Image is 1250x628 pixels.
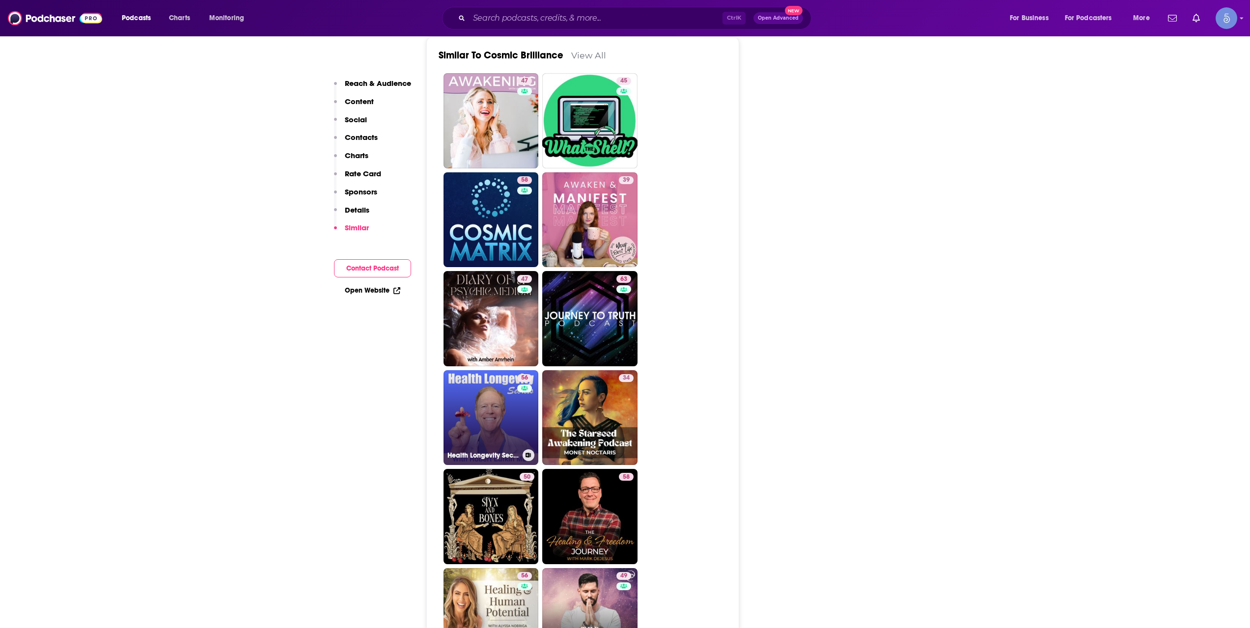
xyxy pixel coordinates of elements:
a: 47 [444,271,539,366]
a: 58 [542,469,638,564]
button: Sponsors [334,187,377,205]
span: 58 [521,175,528,185]
a: 39 [619,176,634,184]
p: Social [345,115,367,124]
a: Show notifications dropdown [1164,10,1181,27]
button: Similar [334,223,369,241]
button: open menu [1126,10,1162,26]
p: Content [345,97,374,106]
span: 49 [620,571,627,581]
span: 58 [623,472,630,482]
a: 49 [616,572,631,580]
span: 45 [620,76,627,86]
a: 63 [542,271,638,366]
a: 45 [542,73,638,168]
span: Charts [169,11,190,25]
a: Charts [163,10,196,26]
a: 39 [542,172,638,268]
span: 56 [521,571,528,581]
a: 56 [517,374,532,382]
button: Social [334,115,367,133]
p: Reach & Audience [345,79,411,88]
a: 63 [616,275,631,283]
img: Podchaser - Follow, Share and Rate Podcasts [8,9,102,27]
button: Content [334,97,374,115]
p: Sponsors [345,187,377,196]
a: 47 [517,77,532,85]
button: Charts [334,151,368,169]
p: Similar [345,223,369,232]
a: Open Website [345,286,400,295]
a: 56 [517,572,532,580]
a: 58 [619,473,634,481]
input: Search podcasts, credits, & more... [469,10,722,26]
a: 50 [444,469,539,564]
a: View All [571,50,606,60]
button: open menu [115,10,164,26]
button: Open AdvancedNew [753,12,803,24]
a: 34 [542,370,638,465]
span: For Business [1010,11,1049,25]
a: 47 [517,275,532,283]
button: Contacts [334,133,378,151]
span: Ctrl K [722,12,746,25]
p: Charts [345,151,368,160]
a: 34 [619,374,634,382]
span: Podcasts [122,11,151,25]
span: Logged in as Spiral5-G1 [1216,7,1237,29]
a: 56Health Longevity Secrets [444,370,539,465]
button: open menu [1003,10,1061,26]
a: 58 [444,172,539,268]
button: Details [334,205,369,223]
button: open menu [1058,10,1126,26]
p: Contacts [345,133,378,142]
span: 50 [524,472,530,482]
p: Rate Card [345,169,381,178]
span: Monitoring [209,11,244,25]
button: Reach & Audience [334,79,411,97]
a: 45 [616,77,631,85]
span: Open Advanced [758,16,799,21]
span: For Podcasters [1065,11,1112,25]
a: Show notifications dropdown [1189,10,1204,27]
span: 34 [623,373,630,383]
a: Similar To Cosmic Brilliance [439,49,563,61]
span: 39 [623,175,630,185]
span: New [785,6,803,15]
button: Show profile menu [1216,7,1237,29]
button: Contact Podcast [334,259,411,277]
span: 47 [521,274,528,284]
span: 63 [620,274,627,284]
div: Search podcasts, credits, & more... [451,7,821,29]
a: 58 [517,176,532,184]
a: 47 [444,73,539,168]
p: Details [345,205,369,215]
h3: Health Longevity Secrets [447,451,519,460]
button: open menu [202,10,257,26]
img: User Profile [1216,7,1237,29]
a: 50 [520,473,534,481]
span: More [1133,11,1150,25]
span: 56 [521,373,528,383]
button: Rate Card [334,169,381,187]
span: 47 [521,76,528,86]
